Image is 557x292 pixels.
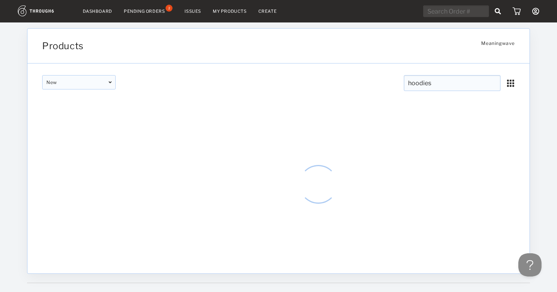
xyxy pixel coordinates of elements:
iframe: Help Scout Beacon - Open [518,253,542,277]
a: Issues [185,9,201,14]
input: Search Order # [423,5,489,17]
div: New [42,75,116,89]
a: Pending Orders2 [124,8,173,15]
div: Pending Orders [124,9,165,14]
div: 2 [166,5,173,12]
img: icon_cart.dab5cea1.svg [513,7,521,15]
a: Create [258,9,277,14]
input: Search [404,75,501,91]
span: Meaningwave [481,40,515,50]
a: Dashboard [83,9,112,14]
a: My Products [213,9,247,14]
img: icon_grid.a00f4c4d.svg [506,79,515,88]
span: Products [42,40,84,52]
img: logo.1c10ca64.svg [18,5,71,16]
